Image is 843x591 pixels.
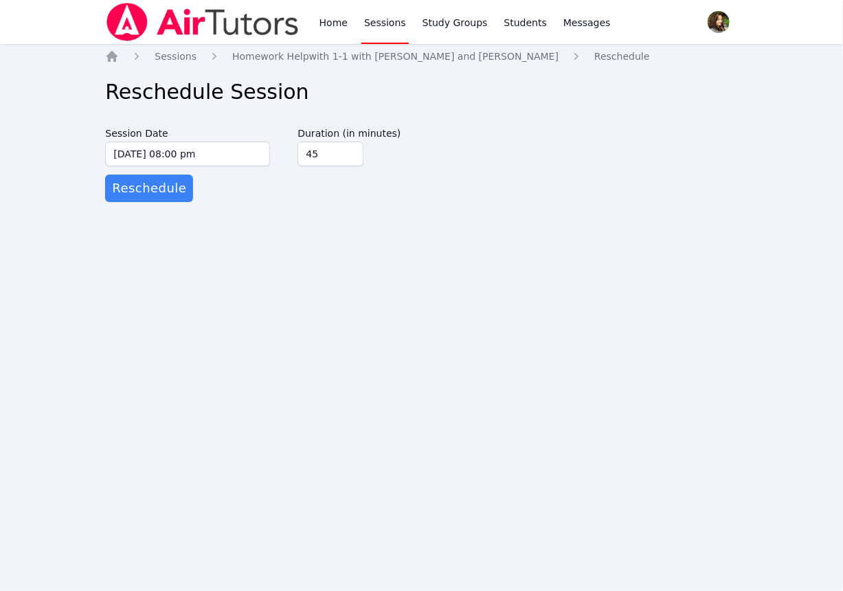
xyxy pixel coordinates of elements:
[112,179,186,198] span: Reschedule
[594,51,649,62] span: Reschedule
[232,51,559,62] span: Homework Help with 1-1 with [PERSON_NAME] and [PERSON_NAME]
[297,121,429,142] label: Duration (in minutes)
[105,49,737,63] nav: Breadcrumb
[105,121,270,142] label: Session Date
[232,49,559,63] a: Homework Helpwith 1-1 with [PERSON_NAME] and [PERSON_NAME]
[563,16,611,30] span: Messages
[105,3,300,41] img: Air Tutors
[155,49,196,63] a: Sessions
[594,49,649,63] a: Reschedule
[105,80,737,104] h1: Reschedule Session
[105,175,193,202] button: Reschedule
[155,51,196,62] span: Sessions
